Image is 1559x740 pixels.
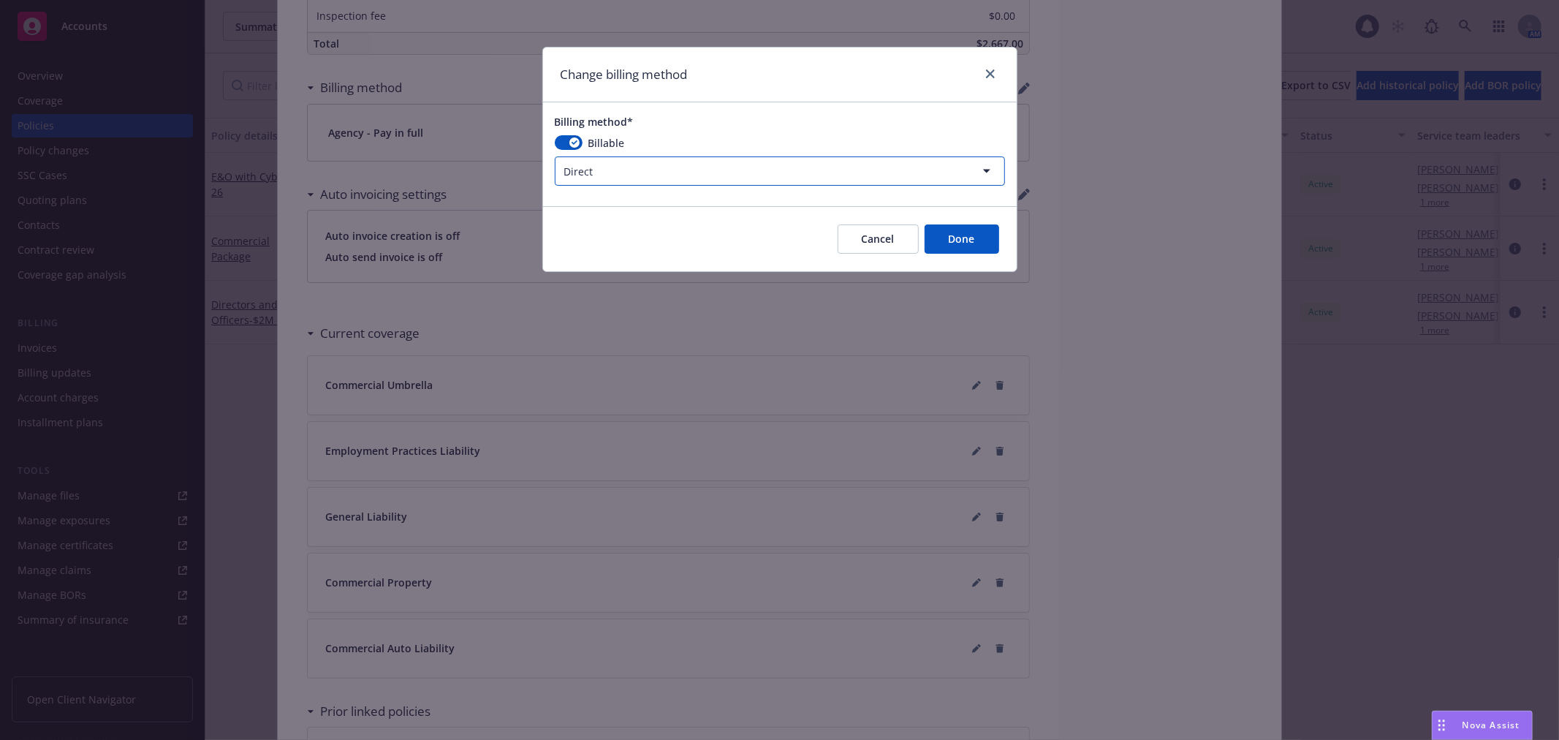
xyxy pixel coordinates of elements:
div: Drag to move [1433,711,1451,739]
span: Nova Assist [1463,719,1520,731]
span: Billing method* [555,115,634,129]
a: close [982,65,999,83]
button: Nova Assist [1432,711,1533,740]
button: Cancel [838,224,919,254]
button: Done [925,224,999,254]
div: Billable [555,135,1005,151]
h1: Change billing method [561,65,688,84]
